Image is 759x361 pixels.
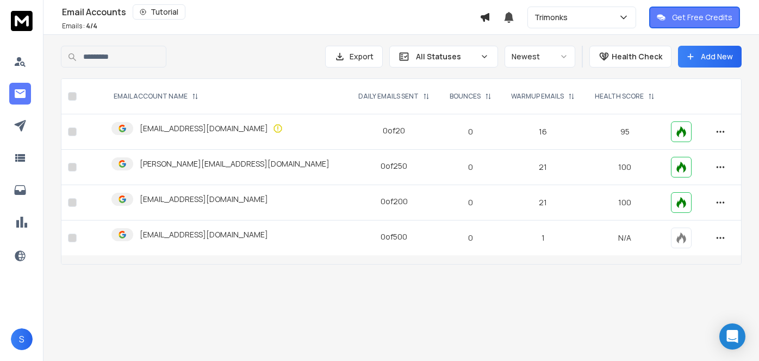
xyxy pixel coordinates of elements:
[11,328,33,350] button: S
[678,46,742,68] button: Add New
[672,12,732,23] p: Get Free Credits
[585,150,665,185] td: 100
[358,92,419,101] p: DAILY EMAILS SENT
[381,161,407,172] div: 0 of 250
[719,323,745,350] div: Open Intercom Messenger
[62,4,480,20] div: Email Accounts
[501,221,585,256] td: 1
[585,114,665,150] td: 95
[592,232,658,243] p: N/A
[589,46,671,68] button: Health Check
[446,232,495,243] p: 0
[501,114,585,150] td: 16
[446,197,495,208] p: 0
[140,194,268,205] p: [EMAIL_ADDRESS][DOMAIN_NAME]
[383,125,405,136] div: 0 of 20
[511,92,564,101] p: WARMUP EMAILS
[450,92,481,101] p: BOUNCES
[612,51,662,62] p: Health Check
[114,92,198,101] div: EMAIL ACCOUNT NAME
[381,231,407,242] div: 0 of 500
[140,123,268,134] p: [EMAIL_ADDRESS][DOMAIN_NAME]
[649,7,740,28] button: Get Free Credits
[595,92,644,101] p: HEALTH SCORE
[501,185,585,221] td: 21
[585,185,665,221] td: 100
[416,51,476,62] p: All Statuses
[501,150,585,185] td: 21
[534,12,572,23] p: Trimonks
[381,196,408,207] div: 0 of 200
[446,126,495,137] p: 0
[505,46,575,68] button: Newest
[140,229,268,240] p: [EMAIL_ADDRESS][DOMAIN_NAME]
[325,46,383,68] button: Export
[140,158,329,169] p: [PERSON_NAME][EMAIL_ADDRESS][DOMAIN_NAME]
[133,4,185,20] button: Tutorial
[62,22,97,30] p: Emails :
[446,162,495,173] p: 0
[86,21,97,30] span: 4 / 4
